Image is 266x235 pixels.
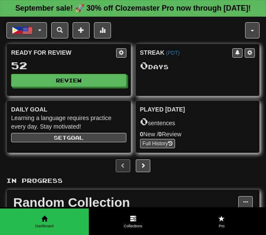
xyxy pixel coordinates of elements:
[11,60,126,71] div: 52
[11,48,116,57] div: Ready for Review
[11,105,126,114] div: Daily Goal
[140,131,143,138] strong: 0
[140,115,148,127] span: 0
[6,176,260,185] p: In Progress
[158,131,162,138] strong: 0
[140,116,255,127] div: sentences
[11,114,126,131] div: Learning a language requires practice every day. Stay motivated!
[140,130,255,138] div: New / Review
[140,60,255,71] div: Day s
[11,74,126,87] button: Review
[15,4,251,12] strong: September sale! 🚀 30% off Clozemaster Pro now through [DATE]!
[89,223,178,229] span: Collections
[140,59,148,71] span: 0
[140,48,233,57] div: Streak
[51,22,68,38] button: Search sentences
[177,223,266,229] span: Pro
[73,22,90,38] button: Add sentence to collection
[13,196,238,209] div: Random Collection
[166,50,180,56] a: (PDT)
[140,139,175,148] button: Full History
[11,133,126,142] button: Setgoal
[140,105,185,114] span: Played [DATE]
[94,22,111,38] button: More stats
